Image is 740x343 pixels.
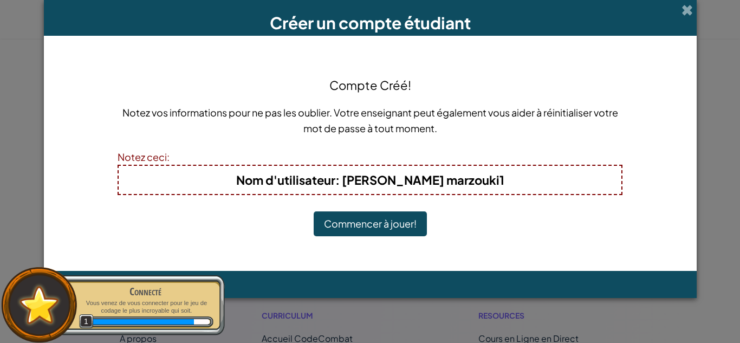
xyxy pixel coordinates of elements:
button: Commencer à jouer! [314,211,427,236]
span: 1 [79,314,94,329]
span: Nom d'utilisateur [236,172,335,187]
div: Notez ceci: [118,149,622,165]
div: Connecté [77,284,213,299]
b: : [PERSON_NAME] marzouki1 [236,172,504,187]
p: Notez vos informations pour ne pas les oublier. Votre enseignant peut également vous aider à réin... [118,105,622,136]
img: default.png [15,281,64,329]
h4: Compte Créé! [329,76,411,94]
span: Créer un compte étudiant [270,12,471,33]
p: Vous venez de vous connecter pour le jeu de codage le plus incroyable qui soit. [77,299,213,315]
